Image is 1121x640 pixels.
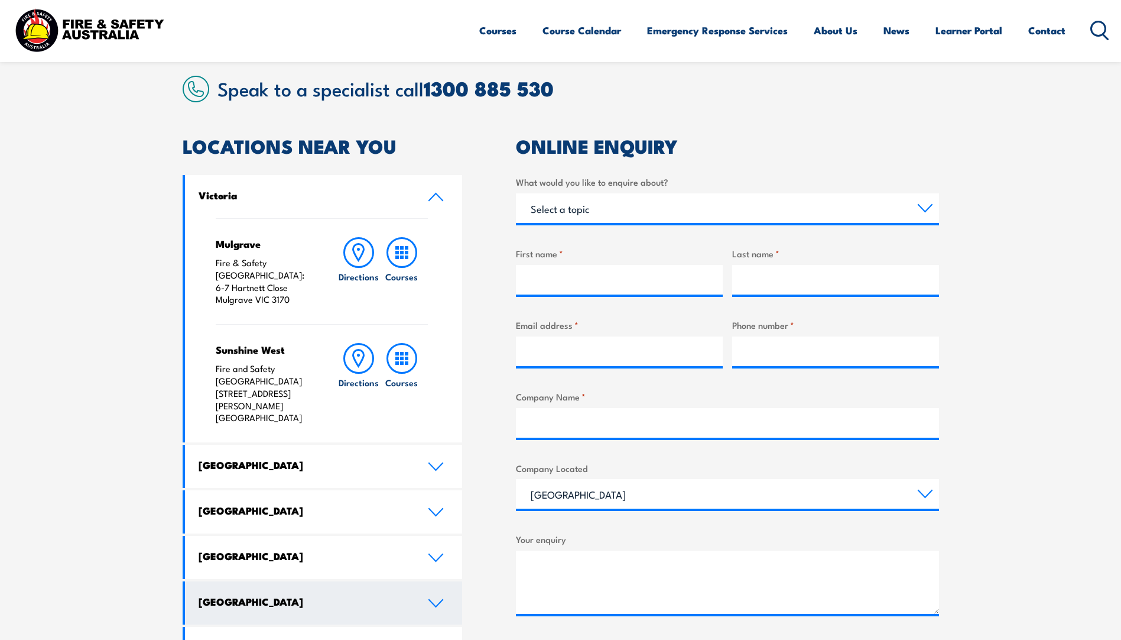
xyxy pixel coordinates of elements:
[516,461,939,475] label: Company Located
[339,270,379,283] h6: Directions
[1028,15,1065,46] a: Contact
[479,15,516,46] a: Courses
[185,445,463,488] a: [GEOGRAPHIC_DATA]
[216,363,314,424] p: Fire and Safety [GEOGRAPHIC_DATA] [STREET_ADDRESS][PERSON_NAME] [GEOGRAPHIC_DATA]
[185,490,463,534] a: [GEOGRAPHIC_DATA]
[424,72,554,104] a: 1300 885 530
[385,376,418,389] h6: Courses
[516,318,723,332] label: Email address
[516,137,939,154] h2: ONLINE ENQUIRY
[337,237,380,306] a: Directions
[542,15,621,46] a: Course Calendar
[516,390,939,403] label: Company Name
[217,77,939,99] h2: Speak to a specialist call
[216,237,314,250] h4: Mulgrave
[516,532,939,546] label: Your enquiry
[185,175,463,218] a: Victoria
[516,247,723,260] label: First name
[381,237,423,306] a: Courses
[516,175,939,189] label: What would you like to enquire about?
[216,343,314,356] h4: Sunshine West
[216,257,314,306] p: Fire & Safety [GEOGRAPHIC_DATA]: 6-7 Hartnett Close Mulgrave VIC 3170
[185,536,463,579] a: [GEOGRAPHIC_DATA]
[381,343,423,424] a: Courses
[199,189,410,202] h4: Victoria
[647,15,788,46] a: Emergency Response Services
[199,458,410,471] h4: [GEOGRAPHIC_DATA]
[814,15,857,46] a: About Us
[385,270,418,283] h6: Courses
[199,550,410,563] h4: [GEOGRAPHIC_DATA]
[732,247,939,260] label: Last name
[339,376,379,389] h6: Directions
[883,15,909,46] a: News
[199,504,410,517] h4: [GEOGRAPHIC_DATA]
[935,15,1002,46] a: Learner Portal
[185,581,463,625] a: [GEOGRAPHIC_DATA]
[732,318,939,332] label: Phone number
[199,595,410,608] h4: [GEOGRAPHIC_DATA]
[337,343,380,424] a: Directions
[183,137,463,154] h2: LOCATIONS NEAR YOU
